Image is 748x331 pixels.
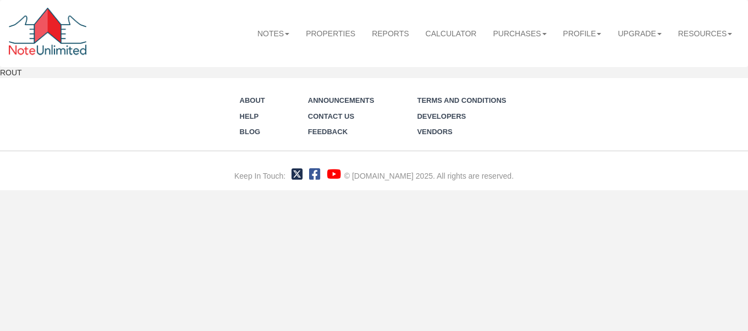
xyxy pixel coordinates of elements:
[364,21,417,46] a: Reports
[555,21,610,46] a: Profile
[240,112,259,120] a: Help
[417,96,506,104] a: Terms and Conditions
[417,112,466,120] a: Developers
[344,170,514,181] div: © [DOMAIN_NAME] 2025. All rights are reserved.
[249,21,298,46] a: Notes
[240,96,265,104] a: About
[417,128,452,136] a: Vendors
[308,128,348,136] a: Feedback
[417,21,485,46] a: Calculator
[234,170,285,181] div: Keep In Touch:
[670,21,741,46] a: Resources
[240,128,261,136] a: Blog
[609,21,669,46] a: Upgrade
[298,21,364,46] a: Properties
[308,96,375,104] a: Announcements
[308,112,354,120] a: Contact Us
[485,21,554,46] a: Purchases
